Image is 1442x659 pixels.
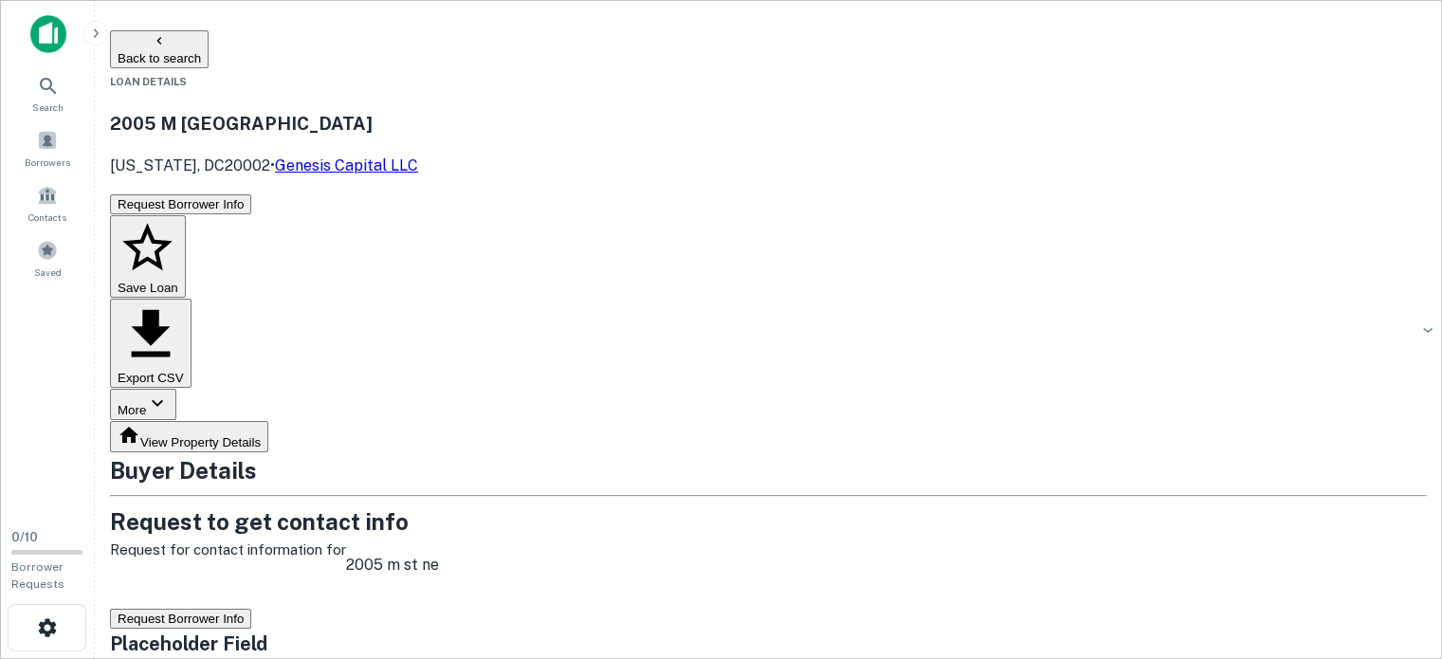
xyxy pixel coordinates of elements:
a: Borrowers [6,122,89,174]
button: View Property Details [110,421,268,452]
button: Save Loan [110,215,186,299]
p: 2005 m st ne [346,554,439,577]
h4: Buyer Details [110,453,1427,487]
p: Request for contact information for [110,539,346,592]
span: Borrowers [25,155,70,170]
h5: Placeholder Field [110,630,1427,658]
h4: Request to get contact info [110,504,1427,539]
span: Loan Details [110,76,187,87]
span: 0 / 10 [11,530,38,544]
button: Request Borrower Info [110,609,251,629]
a: Search [6,67,89,119]
a: Contacts [6,177,89,229]
img: capitalize-icon.png [30,15,66,53]
span: Search [32,100,64,115]
button: Back to search [110,30,209,68]
a: Genesis Capital LLC [275,156,418,174]
h3: 2005 M [GEOGRAPHIC_DATA] [110,110,418,137]
span: Saved [34,265,62,280]
button: More [110,389,176,420]
button: Request Borrower Info [110,194,251,214]
span: Contacts [28,210,66,225]
button: Export CSV [110,299,192,388]
a: Saved [6,232,89,284]
span: Borrower Requests [11,560,64,591]
p: [US_STATE], DC20002 • [110,155,418,177]
iframe: Chat Widget [1347,507,1442,598]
